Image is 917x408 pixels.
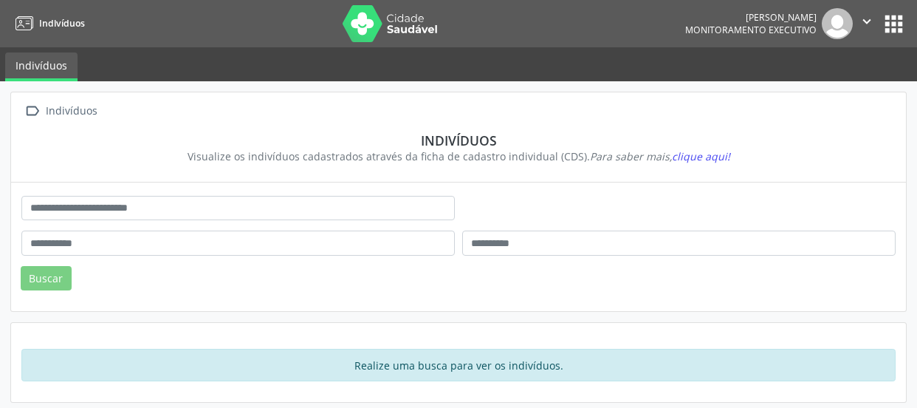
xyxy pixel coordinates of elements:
a: Indivíduos [5,52,78,81]
button: apps [881,11,907,37]
span: Monitoramento Executivo [685,24,817,36]
div: Visualize os indivíduos cadastrados através da ficha de cadastro individual (CDS). [32,149,885,164]
div: Indivíduos [43,101,100,122]
i:  [859,13,875,30]
span: Indivíduos [39,17,85,30]
img: img [822,8,853,39]
div: Realize uma busca para ver os indivíduos. [21,349,896,381]
a: Indivíduos [10,11,85,35]
button: Buscar [21,266,72,291]
a:  Indivíduos [21,101,100,122]
i:  [21,101,43,122]
i: Para saber mais, [590,149,730,163]
button:  [853,8,881,39]
span: clique aqui! [672,149,730,163]
div: [PERSON_NAME] [685,11,817,24]
div: Indivíduos [32,132,885,149]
